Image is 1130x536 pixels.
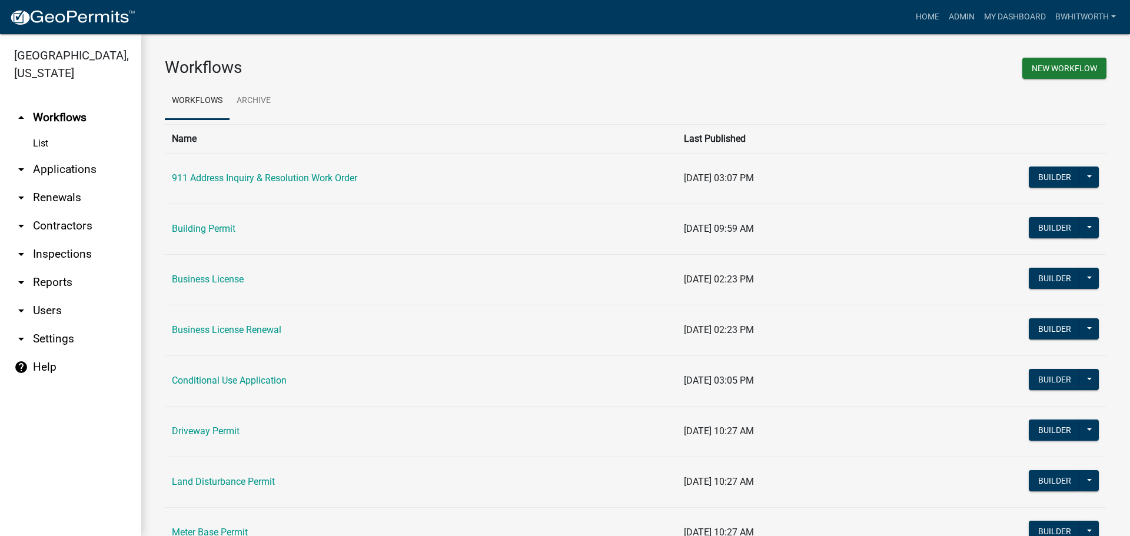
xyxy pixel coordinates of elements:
i: arrow_drop_down [14,304,28,318]
button: New Workflow [1022,58,1106,79]
button: Builder [1029,268,1081,289]
a: Driveway Permit [172,425,240,437]
span: [DATE] 03:07 PM [684,172,754,184]
button: Builder [1029,420,1081,441]
button: Builder [1029,369,1081,390]
span: [DATE] 10:27 AM [684,425,754,437]
span: [DATE] 10:27 AM [684,476,754,487]
button: Builder [1029,318,1081,339]
button: Builder [1029,217,1081,238]
i: arrow_drop_down [14,219,28,233]
h3: Workflows [165,58,627,78]
a: 911 Address Inquiry & Resolution Work Order [172,172,357,184]
span: [DATE] 02:23 PM [684,274,754,285]
i: help [14,360,28,374]
span: [DATE] 02:23 PM [684,324,754,335]
th: Name [165,124,677,153]
a: Workflows [165,82,230,120]
i: arrow_drop_down [14,332,28,346]
th: Last Published [677,124,890,153]
button: Builder [1029,167,1081,188]
a: My Dashboard [979,6,1051,28]
span: [DATE] 09:59 AM [684,223,754,234]
a: Archive [230,82,278,120]
a: BWhitworth [1051,6,1121,28]
i: arrow_drop_up [14,111,28,125]
a: Land Disturbance Permit [172,476,275,487]
span: [DATE] 03:05 PM [684,375,754,386]
i: arrow_drop_down [14,191,28,205]
a: Business License [172,274,244,285]
i: arrow_drop_down [14,162,28,177]
button: Builder [1029,470,1081,491]
a: Admin [944,6,979,28]
a: Home [911,6,944,28]
a: Building Permit [172,223,235,234]
i: arrow_drop_down [14,247,28,261]
a: Business License Renewal [172,324,281,335]
i: arrow_drop_down [14,275,28,289]
a: Conditional Use Application [172,375,287,386]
